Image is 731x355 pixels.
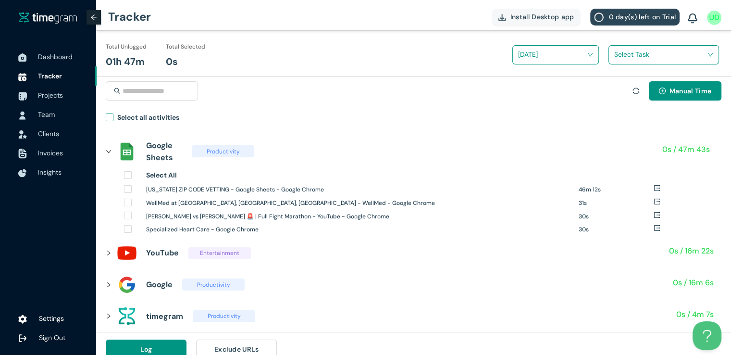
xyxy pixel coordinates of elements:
[654,185,660,191] span: export
[18,334,27,342] img: logOut.ca60ddd252d7bab9102ea2608abe0238.svg
[579,212,654,221] h1: 30s
[18,149,27,159] img: InvoiceIcon
[38,72,62,80] span: Tracker
[117,112,179,123] h1: Select all activities
[192,145,254,157] span: Productivity
[108,2,151,31] h1: Tracker
[38,168,62,177] span: Insights
[510,12,574,22] span: Install Desktop app
[166,42,205,51] h1: Total Selected
[608,12,676,22] span: 0 day(s) left on Trial
[688,13,697,24] img: BellIcon
[707,11,721,25] img: UserIcon
[492,9,581,25] button: Install Desktop app
[117,306,136,326] img: assets%2Ficons%2Ftg.png
[166,54,178,69] h1: 0s
[146,199,571,208] h1: WellMed at [GEOGRAPHIC_DATA], [GEOGRAPHIC_DATA], [GEOGRAPHIC_DATA] - WellMed - Google Chrome
[38,149,63,157] span: Invoices
[146,139,182,164] h1: Google Sheets
[654,198,660,205] span: export
[193,310,255,322] span: Productivity
[669,245,714,257] h1: 0s / 16m 22s
[146,185,571,194] h1: [US_STATE] ZIP CODE VETTING - Google Sheets - Google Chrome
[106,149,112,154] span: right
[114,88,121,94] span: search
[659,88,666,95] span: plus-circle
[146,225,571,234] h1: Specialized Heart Care - Google Chrome
[673,277,714,289] h1: 0s / 16m 6s
[39,333,65,342] span: Sign Out
[117,243,136,263] img: assets%2Ficons%2Fyoutube_updated.png
[669,86,711,96] span: Manual Time
[146,279,173,291] h1: Google
[214,344,259,355] span: Exclude URLs
[498,14,506,21] img: DownloadApp
[146,310,183,322] h1: timegram
[106,42,147,51] h1: Total Unlogged
[18,315,27,324] img: settings.78e04af822cf15d41b38c81147b09f22.svg
[18,130,27,139] img: InvoiceIcon
[39,314,64,323] span: Settings
[38,52,73,61] span: Dashboard
[662,143,710,155] h1: 0s / 47m 43s
[693,321,721,350] iframe: Toggle Customer Support
[146,247,179,259] h1: YouTube
[106,54,145,69] h1: 01h 47m
[676,308,714,320] h1: 0s / 4m 7s
[106,313,112,319] span: right
[38,110,55,119] span: Team
[654,212,660,218] span: export
[18,53,27,62] img: DashboardIcon
[18,169,27,177] img: InsightsIcon
[117,275,136,294] img: assets%2Ficons%2Ficons8-google-240.png
[117,142,136,161] img: assets%2Ficons%2Fsheets_official.png
[579,199,654,208] h1: 31s
[649,81,721,101] button: plus-circleManual Time
[632,88,639,94] span: sync
[18,111,27,120] img: UserIcon
[38,129,59,138] span: Clients
[90,14,97,21] span: arrow-left
[146,170,177,180] h1: Select All
[654,225,660,231] span: export
[18,92,27,101] img: ProjectIcon
[590,9,680,25] button: 0 day(s) left on Trial
[19,12,77,24] img: timegram
[182,279,245,291] span: Productivity
[579,225,654,234] h1: 30s
[106,282,112,288] span: right
[146,212,571,221] h1: [PERSON_NAME] vs [PERSON_NAME] 🚨 | Full Fight Marathon - YouTube - Google Chrome
[18,73,27,81] img: TimeTrackerIcon
[38,91,63,100] span: Projects
[579,185,654,194] h1: 46m 12s
[140,344,152,355] span: Log
[106,250,112,256] span: right
[188,247,251,259] span: Entertainment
